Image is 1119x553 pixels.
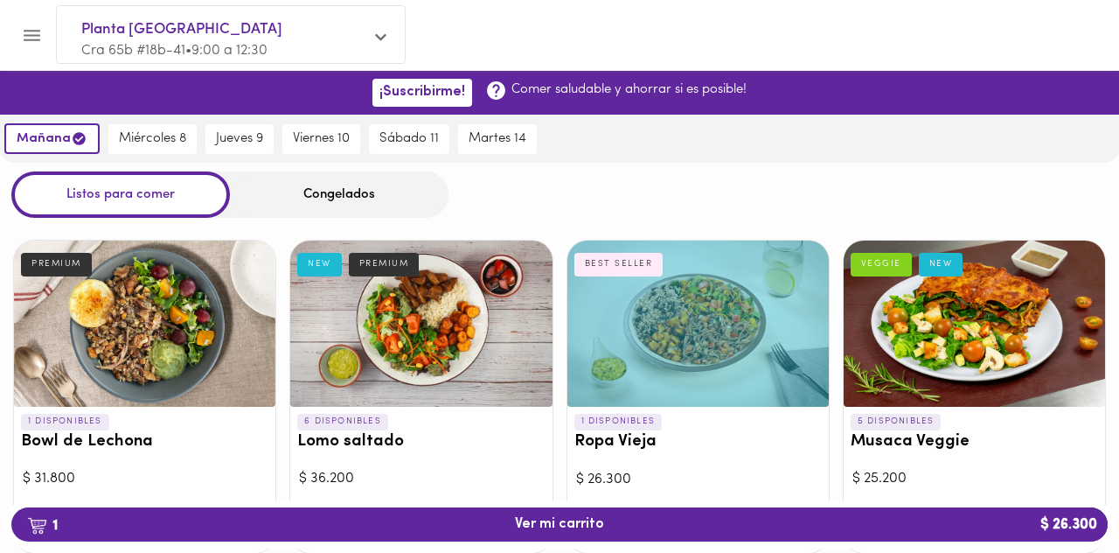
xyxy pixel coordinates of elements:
span: Cra 65b #18b-41 • 9:00 a 12:30 [81,44,268,58]
button: miércoles 8 [108,124,197,154]
h3: Ropa Vieja [574,433,822,451]
div: Congelados [230,171,448,218]
button: martes 14 [458,124,537,154]
div: $ 36.200 [299,469,543,489]
div: $ 26.300 [576,470,820,490]
button: sábado 11 [369,124,449,154]
button: jueves 9 [205,124,274,154]
div: Listos para comer [11,171,230,218]
button: viernes 10 [282,124,360,154]
div: PREMIUM [349,253,420,276]
p: 6 DISPONIBLES [297,414,388,430]
div: Bowl de Lechona [14,241,275,407]
span: Planta [GEOGRAPHIC_DATA] [81,18,363,41]
span: viernes 10 [293,131,350,147]
button: Menu [10,14,53,57]
h3: Bowl de Lechona [21,433,268,451]
div: NEW [297,253,342,276]
button: 1Ver mi carrito$ 26.300 [11,507,1108,542]
span: jueves 9 [216,131,263,147]
div: Musaca Veggie [844,241,1105,407]
button: mañana [4,123,100,154]
p: 1 DISPONIBLES [21,414,109,430]
h3: Lomo saltado [297,433,545,451]
p: 5 DISPONIBLES [851,414,942,430]
h3: Musaca Veggie [851,433,1098,451]
span: miércoles 8 [119,131,186,147]
iframe: Messagebird Livechat Widget [1018,451,1102,535]
div: Ropa Vieja [567,241,829,407]
img: cart.png [27,517,47,535]
p: 1 DISPONIBLES [574,414,663,430]
b: 1 [17,514,68,536]
div: VEGGIE [851,253,912,276]
div: $ 25.200 [852,469,1096,489]
span: martes 14 [469,131,526,147]
p: Comer saludable y ahorrar si es posible! [511,80,747,99]
span: Ver mi carrito [515,516,604,533]
span: ¡Suscribirme! [379,84,465,101]
span: sábado 11 [379,131,439,147]
button: ¡Suscribirme! [372,79,472,106]
span: mañana [17,130,87,147]
div: PREMIUM [21,253,92,276]
div: $ 31.800 [23,469,267,489]
div: NEW [919,253,963,276]
div: BEST SELLER [574,253,664,276]
div: Lomo saltado [290,241,552,407]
